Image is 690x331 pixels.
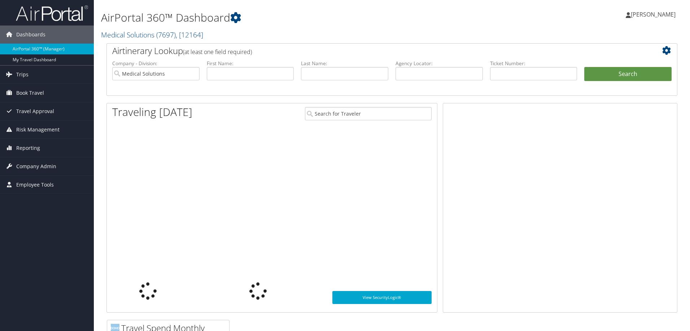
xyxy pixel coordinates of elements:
label: Agency Locator: [396,60,483,67]
span: Trips [16,66,29,84]
a: View SecurityLogic® [332,291,432,304]
span: Dashboards [16,26,45,44]
img: airportal-logo.png [16,5,88,22]
span: Risk Management [16,121,60,139]
span: ( 7697 ) [156,30,176,40]
label: Ticket Number: [490,60,577,67]
span: [PERSON_NAME] [631,10,676,18]
input: Search for Traveler [305,107,432,120]
h1: Traveling [DATE] [112,104,192,120]
span: Book Travel [16,84,44,102]
label: Company - Division: [112,60,200,67]
button: Search [584,67,672,81]
a: Medical Solutions [101,30,203,40]
span: Company Admin [16,157,56,175]
span: Employee Tools [16,176,54,194]
span: (at least one field required) [183,48,252,56]
span: Travel Approval [16,102,54,120]
label: First Name: [207,60,294,67]
h1: AirPortal 360™ Dashboard [101,10,489,25]
h2: Airtinerary Lookup [112,45,624,57]
span: , [ 12164 ] [176,30,203,40]
a: [PERSON_NAME] [626,4,683,25]
span: Reporting [16,139,40,157]
label: Last Name: [301,60,388,67]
